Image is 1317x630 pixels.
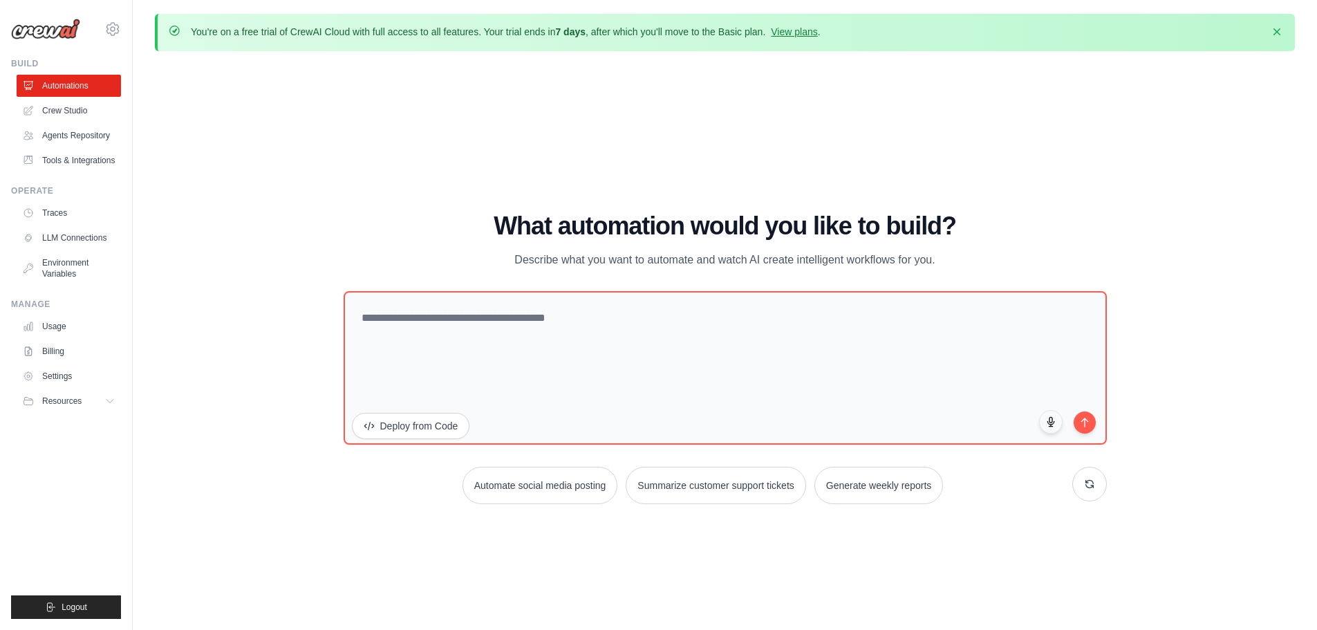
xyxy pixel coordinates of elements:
[17,149,121,172] a: Tools & Integrations
[11,299,121,310] div: Manage
[626,467,805,504] button: Summarize customer support tickets
[62,602,87,613] span: Logout
[191,25,821,39] p: You're on a free trial of CrewAI Cloud with full access to all features. Your trial ends in , aft...
[17,124,121,147] a: Agents Repository
[17,75,121,97] a: Automations
[17,100,121,122] a: Crew Studio
[17,390,121,412] button: Resources
[11,58,121,69] div: Build
[814,467,944,504] button: Generate weekly reports
[555,26,586,37] strong: 7 days
[42,396,82,407] span: Resources
[11,19,80,39] img: Logo
[17,315,121,337] a: Usage
[11,595,121,619] button: Logout
[17,227,121,249] a: LLM Connections
[344,212,1107,240] h1: What automation would you like to build?
[17,202,121,224] a: Traces
[493,251,958,269] p: Describe what you want to automate and watch AI create intelligent workflows for you.
[11,185,121,196] div: Operate
[771,26,817,37] a: View plans
[17,252,121,285] a: Environment Variables
[17,365,121,387] a: Settings
[463,467,618,504] button: Automate social media posting
[17,340,121,362] a: Billing
[352,413,470,439] button: Deploy from Code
